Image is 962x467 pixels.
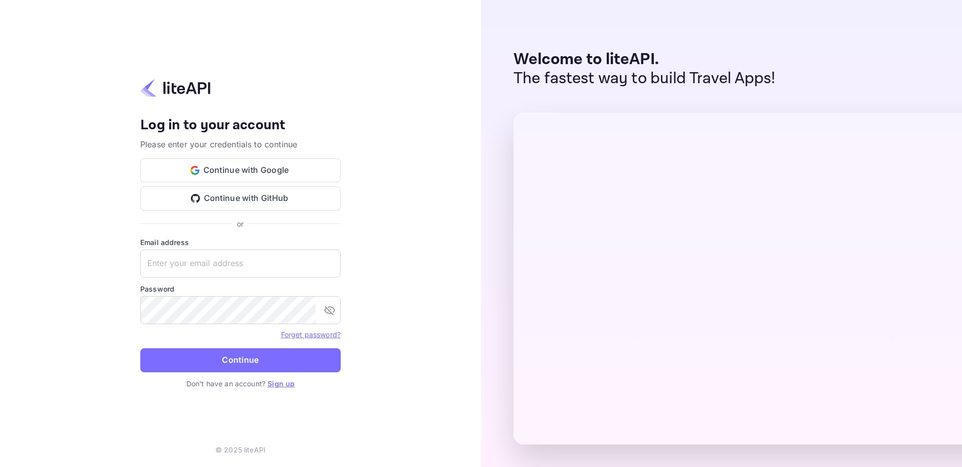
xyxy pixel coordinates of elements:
p: Please enter your credentials to continue [140,138,341,150]
input: Enter your email address [140,250,341,278]
button: Continue with GitHub [140,186,341,210]
p: © 2025 liteAPI [215,444,266,455]
a: Forget password? [281,330,341,339]
a: Sign up [268,379,295,388]
p: The fastest way to build Travel Apps! [514,69,776,88]
label: Email address [140,237,341,248]
p: Don't have an account? [140,378,341,389]
button: Continue with Google [140,158,341,182]
img: liteapi [140,78,210,98]
p: or [237,218,244,229]
h4: Log in to your account [140,117,341,134]
button: Continue [140,348,341,372]
p: Welcome to liteAPI. [514,50,776,69]
button: toggle password visibility [320,300,340,320]
label: Password [140,284,341,294]
a: Forget password? [281,329,341,339]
